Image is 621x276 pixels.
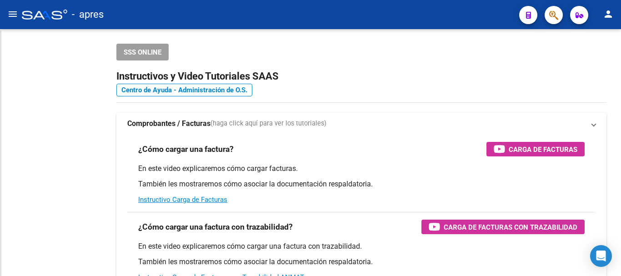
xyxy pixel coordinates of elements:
[7,9,18,20] mat-icon: menu
[116,68,606,85] h2: Instructivos y Video Tutoriales SAAS
[138,196,227,204] a: Instructivo Carga de Facturas
[124,48,161,56] span: SSS ONLINE
[590,245,612,267] div: Open Intercom Messenger
[509,144,577,155] span: Carga de Facturas
[210,119,326,129] span: (haga click aquí para ver los tutoriales)
[127,119,210,129] strong: Comprobantes / Facturas
[138,241,585,251] p: En este video explicaremos cómo cargar una factura con trazabilidad.
[486,142,585,156] button: Carga de Facturas
[138,221,293,233] h3: ¿Cómo cargar una factura con trazabilidad?
[138,179,585,189] p: También les mostraremos cómo asociar la documentación respaldatoria.
[116,113,606,135] mat-expansion-panel-header: Comprobantes / Facturas(haga click aquí para ver los tutoriales)
[116,44,169,60] button: SSS ONLINE
[138,257,585,267] p: También les mostraremos cómo asociar la documentación respaldatoria.
[116,84,252,96] a: Centro de Ayuda - Administración de O.S.
[444,221,577,233] span: Carga de Facturas con Trazabilidad
[138,164,585,174] p: En este video explicaremos cómo cargar facturas.
[421,220,585,234] button: Carga de Facturas con Trazabilidad
[603,9,614,20] mat-icon: person
[72,5,104,25] span: - apres
[138,143,234,156] h3: ¿Cómo cargar una factura?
